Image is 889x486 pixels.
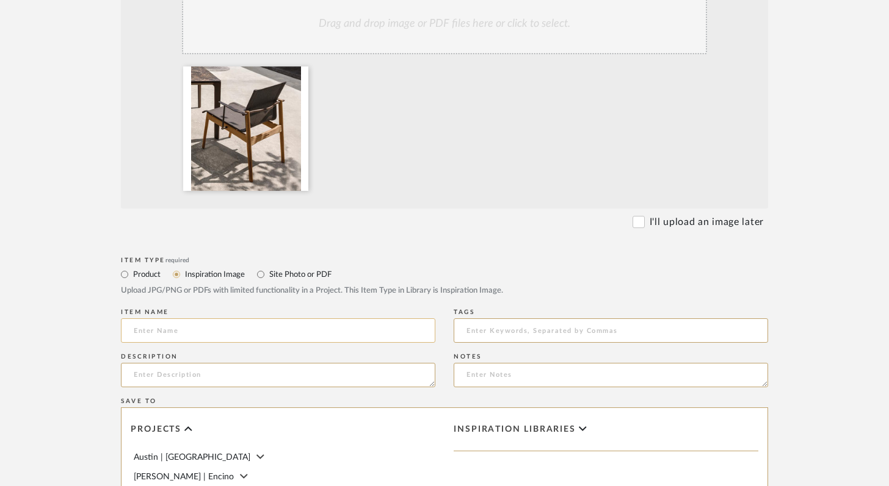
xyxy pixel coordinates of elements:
[121,266,768,282] mat-radio-group: Select item type
[121,257,768,264] div: Item Type
[121,398,768,405] div: Save To
[121,353,435,360] div: Description
[165,257,189,263] span: required
[121,309,435,316] div: Item name
[650,215,764,229] label: I'll upload an image later
[454,353,768,360] div: Notes
[131,424,181,435] span: Projects
[454,309,768,316] div: Tags
[268,268,332,281] label: Site Photo or PDF
[454,424,576,435] span: Inspiration libraries
[121,285,768,297] div: Upload JPG/PNG or PDFs with limited functionality in a Project. This Item Type in Library is Insp...
[454,318,768,343] input: Enter Keywords, Separated by Commas
[134,453,250,462] span: Austin | [GEOGRAPHIC_DATA]
[121,318,435,343] input: Enter Name
[132,268,161,281] label: Product
[184,268,245,281] label: Inspiration Image
[134,473,234,481] span: [PERSON_NAME] | Encino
